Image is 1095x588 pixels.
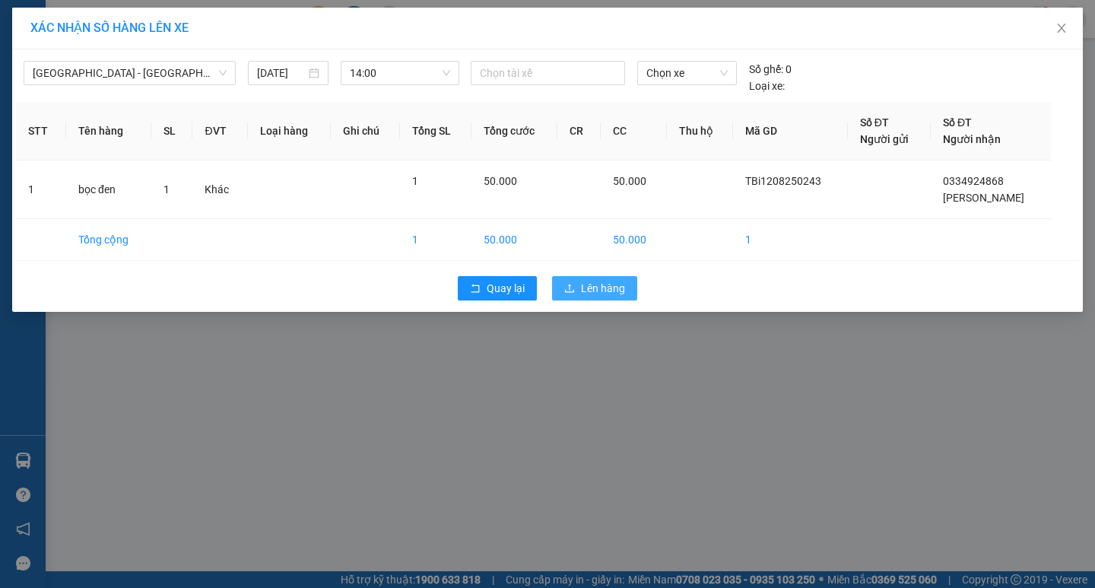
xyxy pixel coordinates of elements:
th: CR [557,102,601,161]
button: rollbackQuay lại [458,276,537,300]
th: SL [151,102,193,161]
span: 14:00 [350,62,450,84]
span: 1 [412,175,418,187]
span: [PERSON_NAME] [943,192,1024,204]
span: Người nhận [943,133,1001,145]
th: STT [16,102,66,161]
span: 50.000 [484,175,517,187]
th: Tên hàng [66,102,151,161]
th: CC [601,102,667,161]
span: Số ĐT [860,116,889,129]
td: 1 [400,219,472,261]
span: Số ghế: [749,61,783,78]
th: Ghi chú [331,102,400,161]
span: XÁC NHẬN SỐ HÀNG LÊN XE [30,21,189,35]
span: Lên hàng [581,280,625,297]
th: Thu hộ [667,102,734,161]
button: uploadLên hàng [552,276,637,300]
th: Tổng SL [400,102,472,161]
span: upload [564,283,575,295]
span: Số ĐT [943,116,972,129]
td: 1 [16,161,66,219]
div: 0 [749,61,792,78]
td: Tổng cộng [66,219,151,261]
th: Loại hàng [248,102,330,161]
span: 1 [163,183,170,195]
td: 1 [733,219,847,261]
span: Người gửi [860,133,909,145]
td: 50.000 [471,219,557,261]
td: bọc đen [66,161,151,219]
span: Loại xe: [749,78,785,94]
button: Close [1040,8,1083,50]
span: TBi1208250243 [745,175,821,187]
th: Mã GD [733,102,847,161]
span: 50.000 [613,175,646,187]
span: Chọn xe [646,62,727,84]
span: Hà Nội - Thái Thụy (45 chỗ) [33,62,227,84]
th: ĐVT [192,102,248,161]
input: 12/08/2025 [257,65,306,81]
span: rollback [470,283,481,295]
span: 0334924868 [943,175,1004,187]
span: Quay lại [487,280,525,297]
td: Khác [192,161,248,219]
td: 50.000 [601,219,667,261]
th: Tổng cước [471,102,557,161]
span: close [1055,22,1068,34]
